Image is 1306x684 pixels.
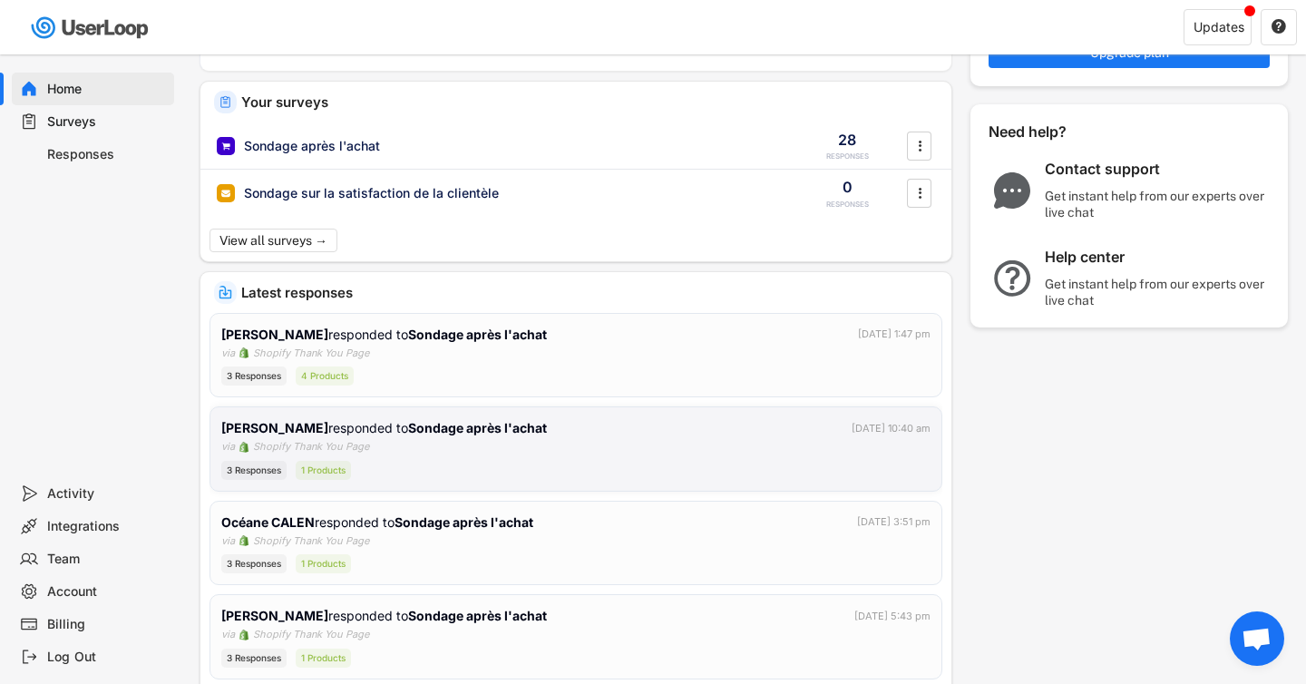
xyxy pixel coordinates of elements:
div: Updates [1194,21,1244,34]
div: Need help? [989,122,1116,142]
div: RESPONSES [826,151,869,161]
div: responded to [221,606,551,625]
text:  [1272,18,1286,34]
div: Account [47,583,167,601]
img: IncomingMajor.svg [219,286,232,299]
div: Activity [47,485,167,503]
div: Shopify Thank You Page [253,439,369,454]
strong: Sondage après l'achat [408,608,547,623]
div: Shopify Thank You Page [253,533,369,549]
button: View all surveys → [210,229,337,252]
div: [DATE] 1:47 pm [858,327,931,342]
div: 1 Products [296,461,351,480]
div: Latest responses [241,286,938,299]
div: via [221,533,235,549]
div: Shopify Thank You Page [253,627,369,642]
button:  [911,180,929,207]
strong: Sondage après l'achat [408,327,547,342]
img: userloop-logo-01.svg [27,9,155,46]
div: Team [47,551,167,568]
div: Responses [47,146,167,163]
div: 1 Products [296,554,351,573]
div: responded to [221,513,537,532]
div: Your surveys [241,95,938,109]
div: 28 [838,130,856,150]
div: Shopify Thank You Page [253,346,369,361]
div: 3 Responses [221,649,287,668]
div: 3 Responses [221,461,287,480]
div: via [221,439,235,454]
strong: [PERSON_NAME] [221,327,328,342]
strong: [PERSON_NAME] [221,420,328,435]
div: 0 [843,177,853,197]
div: Sondage sur la satisfaction de la clientèle [244,184,499,202]
div: [DATE] 10:40 am [852,421,931,436]
div: Log Out [47,649,167,666]
div: [DATE] 5:43 pm [854,609,931,624]
div: responded to [221,418,551,437]
div: Integrations [47,518,167,535]
img: QuestionMarkInverseMajor.svg [989,260,1036,297]
div: [DATE] 3:51 pm [857,514,931,530]
div: responded to [221,325,551,344]
div: Ouvrir le chat [1230,611,1284,666]
strong: Sondage après l'achat [408,420,547,435]
div: 3 Responses [221,554,287,573]
div: 3 Responses [221,366,287,386]
div: Get instant help from our experts over live chat [1045,276,1272,308]
div: Billing [47,616,167,633]
div: Contact support [1045,160,1272,179]
div: 4 Products [296,366,354,386]
div: via [221,627,235,642]
img: 1156660_ecommerce_logo_shopify_icon%20%281%29.png [239,630,249,640]
div: 1 Products [296,649,351,668]
img: 1156660_ecommerce_logo_shopify_icon%20%281%29.png [239,347,249,358]
text:  [918,183,921,202]
strong: Sondage après l'achat [395,514,533,530]
strong: [PERSON_NAME] [221,608,328,623]
img: 1156660_ecommerce_logo_shopify_icon%20%281%29.png [239,442,249,453]
div: Help center [1045,248,1272,267]
div: Get instant help from our experts over live chat [1045,188,1272,220]
text:  [918,136,921,155]
div: RESPONSES [826,200,869,210]
img: 1156660_ecommerce_logo_shopify_icon%20%281%29.png [239,535,249,546]
div: via [221,346,235,361]
div: Surveys [47,113,167,131]
img: ChatMajor.svg [989,172,1036,209]
strong: Océane CALEN [221,514,315,530]
div: Sondage après l'achat [244,137,380,155]
button:  [1271,19,1287,35]
div: Home [47,81,167,98]
button:  [911,132,929,160]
